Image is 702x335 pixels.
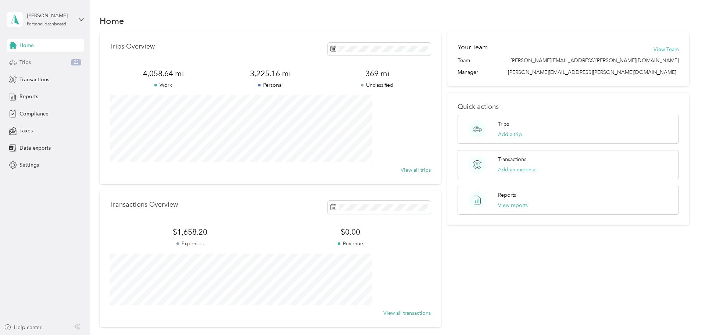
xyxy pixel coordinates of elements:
p: Work [110,81,217,89]
span: [PERSON_NAME][EMAIL_ADDRESS][PERSON_NAME][DOMAIN_NAME] [511,57,679,64]
span: $0.00 [270,227,430,237]
span: Settings [19,161,39,169]
span: Transactions [19,76,49,83]
span: $1,658.20 [110,227,270,237]
span: 369 mi [324,68,431,79]
span: Trips [19,58,31,66]
span: Taxes [19,127,33,135]
p: Personal [217,81,324,89]
button: View Team [653,46,679,53]
div: [PERSON_NAME] [27,12,73,19]
button: Add a trip [498,131,522,138]
p: Trips Overview [110,43,155,50]
span: 3,225.16 mi [217,68,324,79]
span: Data exports [19,144,51,152]
p: Quick actions [458,103,679,111]
iframe: Everlance-gr Chat Button Frame [661,294,702,335]
button: View reports [498,202,528,209]
p: Trips [498,120,509,128]
p: Expenses [110,240,270,247]
button: Help center [4,324,42,331]
button: Add an expense [498,166,537,174]
span: [PERSON_NAME][EMAIL_ADDRESS][PERSON_NAME][DOMAIN_NAME] [508,69,676,75]
h1: Home [100,17,124,25]
p: Reports [498,191,516,199]
span: Reports [19,93,38,100]
p: Revenue [270,240,430,247]
span: Manager [458,68,478,76]
button: View all trips [401,166,431,174]
span: 22 [71,59,81,66]
p: Transactions Overview [110,201,178,209]
button: View all transactions [383,309,431,317]
h2: Your Team [458,43,488,52]
p: Transactions [498,156,526,163]
div: Personal dashboard [27,22,66,26]
span: 4,058.64 mi [110,68,217,79]
p: Unclassified [324,81,431,89]
span: Team [458,57,470,64]
span: Home [19,42,34,49]
span: Compliance [19,110,49,118]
